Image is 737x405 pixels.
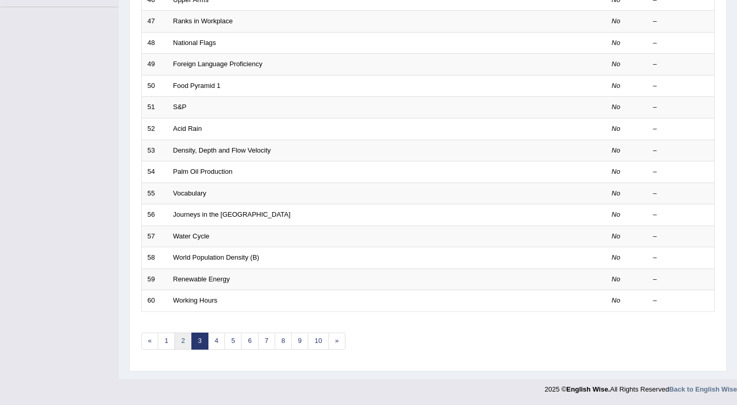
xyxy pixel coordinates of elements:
[612,189,621,197] em: No
[669,385,737,393] a: Back to English Wise
[173,103,187,111] a: S&P
[653,38,709,48] div: –
[653,59,709,69] div: –
[653,102,709,112] div: –
[158,333,175,350] a: 1
[224,333,242,350] a: 5
[566,385,610,393] strong: English Wise.
[241,333,258,350] a: 6
[612,253,621,261] em: No
[328,333,345,350] a: »
[653,17,709,26] div: –
[173,168,233,175] a: Palm Oil Production
[612,17,621,25] em: No
[612,211,621,218] em: No
[142,247,168,269] td: 58
[141,333,158,350] a: «
[173,211,291,218] a: Journeys in the [GEOGRAPHIC_DATA]
[142,32,168,54] td: 48
[142,75,168,97] td: 50
[142,290,168,312] td: 60
[653,81,709,91] div: –
[142,204,168,226] td: 56
[142,268,168,290] td: 59
[173,232,209,240] a: Water Cycle
[142,226,168,247] td: 57
[653,146,709,156] div: –
[653,275,709,284] div: –
[291,333,308,350] a: 9
[612,125,621,132] em: No
[653,296,709,306] div: –
[173,189,206,197] a: Vocabulary
[653,189,709,199] div: –
[142,118,168,140] td: 52
[308,333,328,350] a: 10
[653,124,709,134] div: –
[142,140,168,161] td: 53
[173,82,221,89] a: Food Pyramid 1
[173,60,263,68] a: Foreign Language Proficiency
[275,333,292,350] a: 8
[653,232,709,242] div: –
[653,253,709,263] div: –
[173,125,202,132] a: Acid Rain
[612,82,621,89] em: No
[173,39,216,47] a: National Flags
[612,39,621,47] em: No
[142,183,168,204] td: 55
[653,167,709,177] div: –
[653,210,709,220] div: –
[612,275,621,283] em: No
[142,54,168,76] td: 49
[258,333,275,350] a: 7
[173,253,260,261] a: World Population Density (B)
[142,11,168,33] td: 47
[173,296,218,304] a: Working Hours
[173,146,271,154] a: Density, Depth and Flow Velocity
[612,232,621,240] em: No
[208,333,225,350] a: 4
[142,97,168,118] td: 51
[612,60,621,68] em: No
[545,379,737,394] div: 2025 © All Rights Reserved
[174,333,191,350] a: 2
[191,333,208,350] a: 3
[142,161,168,183] td: 54
[173,17,233,25] a: Ranks in Workplace
[173,275,230,283] a: Renewable Energy
[612,103,621,111] em: No
[612,168,621,175] em: No
[612,296,621,304] em: No
[612,146,621,154] em: No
